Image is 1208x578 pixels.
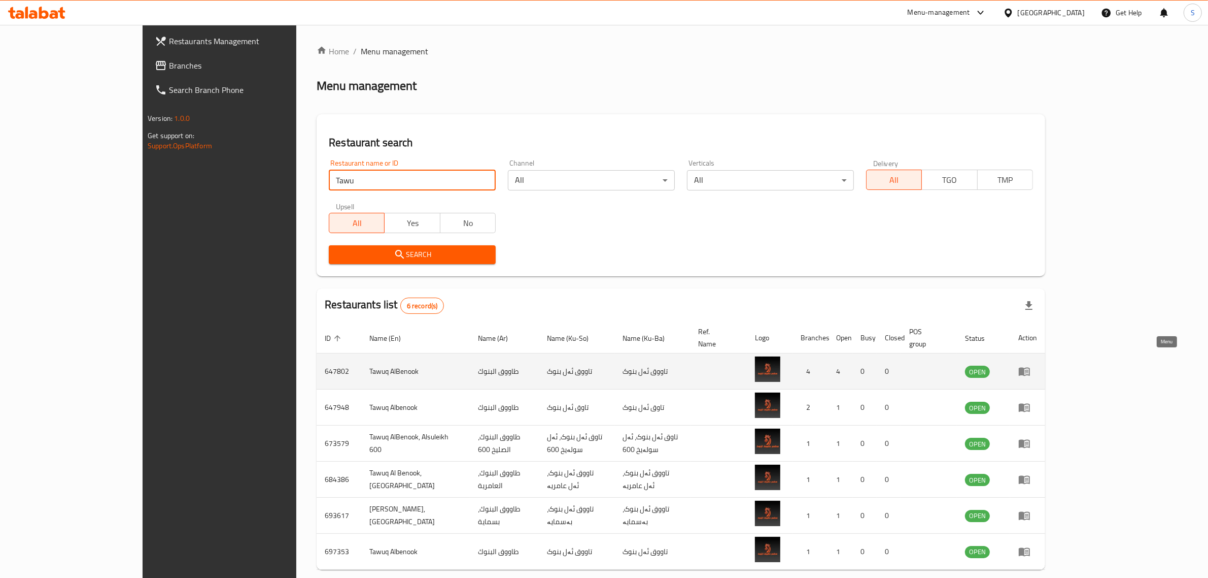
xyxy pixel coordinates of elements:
div: [GEOGRAPHIC_DATA] [1018,7,1085,18]
td: تاووق ئەل بنوک، ئەل عامریە [539,462,614,498]
td: 0 [877,534,901,570]
h2: Restaurant search [329,135,1033,150]
button: Search [329,245,496,264]
td: تاووق ئەل بنوک، بەسمایە [614,498,690,534]
img: Tawuq Al Benook, Alamriya [755,465,780,490]
th: Branches [792,323,828,354]
img: Tawuq AlBenook, Alsuleikh 600 [755,429,780,454]
img: Tawuq Albenook [755,393,780,418]
td: Tawuq Al Benook, [GEOGRAPHIC_DATA] [361,462,470,498]
td: 4 [792,354,828,390]
td: 1 [828,534,852,570]
td: 0 [852,426,877,462]
td: طاووق البنوك، العامرية [470,462,539,498]
h2: Menu management [317,78,417,94]
table: enhanced table [317,323,1045,570]
span: ID [325,332,344,344]
input: Search for restaurant name or ID.. [329,170,496,190]
span: Search Branch Phone [169,84,336,96]
span: All [333,216,381,231]
div: OPEN [965,510,990,522]
td: تاووق ئەل بنوک [614,534,690,570]
span: OPEN [965,402,990,414]
span: Status [965,332,998,344]
span: Version: [148,112,172,125]
td: 0 [852,462,877,498]
span: TMP [982,173,1029,187]
td: تاوق ئەل بنوک، ئەل سولەیخ 600 [614,426,690,462]
td: طاووق البنوك [470,354,539,390]
span: Name (Ar) [478,332,521,344]
img: Tawuq Albnook, Basmaiya [755,501,780,526]
span: All [871,173,918,187]
td: 1 [792,498,828,534]
td: 1 [792,426,828,462]
td: تاووق ئەل بنوک، بەسمایە [539,498,614,534]
td: Tawuq Albenook [361,534,470,570]
span: OPEN [965,438,990,450]
button: TGO [921,170,977,190]
a: Search Branch Phone [147,78,344,102]
button: TMP [977,170,1033,190]
td: 0 [877,354,901,390]
div: OPEN [965,402,990,414]
div: OPEN [965,474,990,486]
span: POS group [909,326,945,350]
td: 0 [877,426,901,462]
div: Menu [1018,437,1037,449]
div: All [687,170,854,190]
td: 1 [792,462,828,498]
td: تاوق ئەل بنوک [614,390,690,426]
span: Ref. Name [699,326,735,350]
td: Tawuq AlBenook, Alsuleikh 600 [361,426,470,462]
span: S [1191,7,1195,18]
td: Tawuq AlBenook [361,354,470,390]
div: OPEN [965,366,990,378]
div: Menu [1018,401,1037,413]
div: Export file [1017,294,1041,318]
div: Total records count [400,298,444,314]
td: طاووق البنوك، بسماية [470,498,539,534]
span: Name (En) [369,332,414,344]
td: طاووق البنوك [470,390,539,426]
span: TGO [926,173,973,187]
td: 1 [792,534,828,570]
label: Delivery [873,159,899,167]
span: Yes [389,216,436,231]
td: 1 [828,426,852,462]
div: Menu [1018,509,1037,522]
td: 1 [828,498,852,534]
td: 4 [828,354,852,390]
h2: Restaurants list [325,297,444,314]
td: 0 [877,462,901,498]
li: / [353,45,357,57]
td: طاووق البنوك، الصليخ 600 [470,426,539,462]
a: Branches [147,53,344,78]
td: 0 [852,390,877,426]
th: Open [828,323,852,354]
span: No [444,216,492,231]
div: Menu [1018,473,1037,486]
td: تاوق ئەل بنوک [539,390,614,426]
img: Tawuq AlBenook [755,357,780,382]
a: Restaurants Management [147,29,344,53]
div: All [508,170,675,190]
td: 0 [852,534,877,570]
th: Busy [852,323,877,354]
td: 0 [877,498,901,534]
th: Closed [877,323,901,354]
img: Tawuq Albenook [755,537,780,562]
th: Action [1010,323,1045,354]
span: 6 record(s) [401,301,444,311]
th: Logo [747,323,792,354]
div: Menu-management [908,7,970,19]
span: Name (Ku-Ba) [623,332,678,344]
td: تاووق ئەل بنوک، ئەل عامریە [614,462,690,498]
td: Tawuq Albenook [361,390,470,426]
div: Menu [1018,545,1037,558]
td: تاووق ئەل بنوک [539,534,614,570]
td: تاووق ئەل بنوک [614,354,690,390]
label: Upsell [336,203,355,210]
td: 0 [852,498,877,534]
